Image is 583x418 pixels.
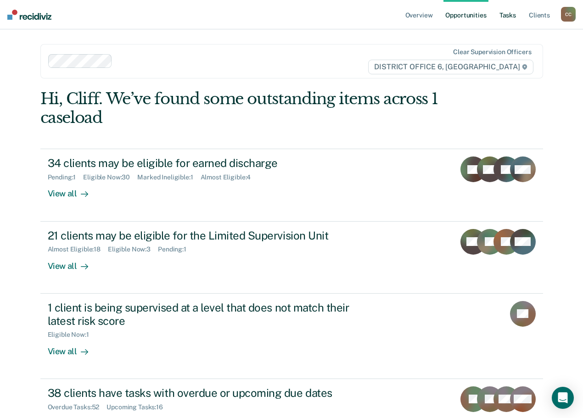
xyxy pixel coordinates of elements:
[453,48,531,56] div: Clear supervision officers
[108,245,158,253] div: Eligible Now : 3
[368,60,533,74] span: DISTRICT OFFICE 6, [GEOGRAPHIC_DATA]
[7,10,51,20] img: Recidiviz
[48,173,84,181] div: Pending : 1
[48,156,370,170] div: 34 clients may be eligible for earned discharge
[40,89,443,127] div: Hi, Cliff. We’ve found some outstanding items across 1 caseload
[48,245,108,253] div: Almost Eligible : 18
[48,229,370,242] div: 21 clients may be eligible for the Limited Supervision Unit
[83,173,137,181] div: Eligible Now : 30
[552,387,574,409] div: Open Intercom Messenger
[107,403,170,411] div: Upcoming Tasks : 16
[48,331,96,339] div: Eligible Now : 1
[48,181,99,199] div: View all
[561,7,576,22] button: CC
[48,386,370,400] div: 38 clients have tasks with overdue or upcoming due dates
[201,173,258,181] div: Almost Eligible : 4
[48,339,99,357] div: View all
[40,294,543,379] a: 1 client is being supervised at a level that does not match their latest risk scoreEligible Now:1...
[40,149,543,221] a: 34 clients may be eligible for earned dischargePending:1Eligible Now:30Marked Ineligible:1Almost ...
[561,7,576,22] div: C C
[48,253,99,271] div: View all
[158,245,194,253] div: Pending : 1
[40,222,543,294] a: 21 clients may be eligible for the Limited Supervision UnitAlmost Eligible:18Eligible Now:3Pendin...
[137,173,200,181] div: Marked Ineligible : 1
[48,301,370,328] div: 1 client is being supervised at a level that does not match their latest risk score
[48,403,107,411] div: Overdue Tasks : 52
